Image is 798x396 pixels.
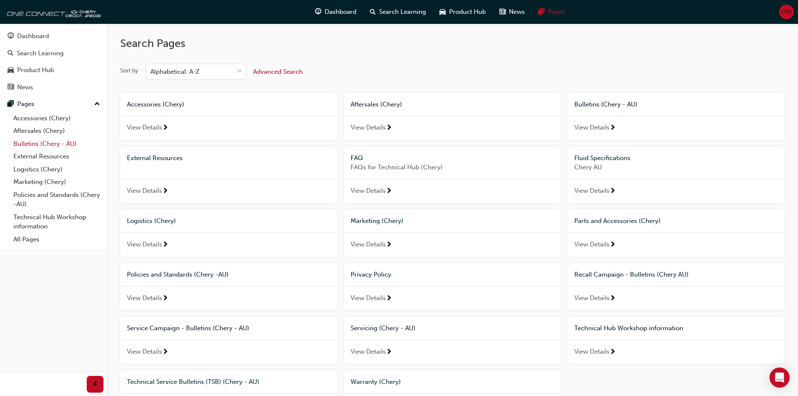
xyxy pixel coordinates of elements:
div: News [17,83,33,92]
a: Servicing (Chery - AU)View Details [344,317,561,364]
span: next-icon [162,188,168,195]
a: Product Hub [3,62,103,78]
h2: Search Pages [120,37,785,50]
span: View Details [574,240,609,249]
div: Dashboard [17,31,49,41]
div: Alphabetical: A-Z [150,67,199,77]
span: down-icon [237,66,243,77]
a: guage-iconDashboard [308,3,363,21]
a: Logistics (Chery) [10,163,103,176]
a: News [3,80,103,95]
button: Pages [3,96,103,112]
span: pages-icon [538,7,545,17]
span: prev-icon [92,379,98,390]
a: pages-iconPages [532,3,572,21]
span: next-icon [609,188,616,195]
span: next-icon [162,124,168,132]
span: next-icon [162,295,168,303]
span: Bulletins (Chery - AU) [574,101,638,108]
a: car-iconProduct Hub [433,3,493,21]
a: Fluid SpecificationsChery AUView Details [568,147,785,203]
span: View Details [127,186,162,196]
a: Marketing (Chery)View Details [344,210,561,256]
a: Policies and Standards (Chery -AU) [10,189,103,211]
span: Service Campaign - Bulletins (Chery - AU) [127,324,249,332]
span: View Details [127,123,162,132]
a: search-iconSearch Learning [363,3,433,21]
span: Technical Service Bulletins (TSB) (Chery - AU) [127,378,259,386]
span: View Details [574,293,609,303]
span: Accessories (Chery) [127,101,184,108]
span: next-icon [386,241,392,249]
a: Bulletins (Chery - AU) [10,137,103,150]
a: Dashboard [3,28,103,44]
span: Recall Campaign - Bulletins (Chery AU) [574,271,689,278]
span: Parts and Accessories (Chery) [574,217,661,225]
span: next-icon [162,349,168,356]
span: View Details [351,347,386,357]
a: Search Learning [3,46,103,61]
a: Policies and Standards (Chery -AU)View Details [120,263,337,310]
span: Search Learning [379,7,426,17]
a: Aftersales (Chery)View Details [344,93,561,140]
span: next-icon [609,349,616,356]
span: car-icon [439,7,446,17]
a: Recall Campaign - Bulletins (Chery AU)View Details [568,263,785,310]
span: View Details [351,123,386,132]
div: Pages [17,99,34,109]
span: next-icon [386,349,392,356]
span: Advanced Search [253,68,303,75]
a: Technical Hub Workshop informationView Details [568,317,785,364]
span: View Details [574,347,609,357]
span: Technical Hub Workshop information [574,324,683,332]
span: View Details [351,186,386,196]
span: pages-icon [8,101,14,108]
a: All Pages [10,233,103,246]
span: FAQ [351,154,363,162]
a: Bulletins (Chery - AU)View Details [568,93,785,140]
a: External ResourcesView Details [120,147,337,203]
span: next-icon [386,295,392,303]
a: FAQFAQs for Technical Hub (Chery)View Details [344,147,561,203]
div: Search Learning [17,49,64,58]
span: Logistics (Chery) [127,217,176,225]
span: Dashboard [325,7,356,17]
a: Aftersales (Chery) [10,124,103,137]
a: Logistics (Chery)View Details [120,210,337,256]
a: Accessories (Chery) [10,112,103,125]
span: Marketing (Chery) [351,217,403,225]
span: View Details [127,240,162,249]
a: External Resources [10,150,103,163]
span: View Details [127,293,162,303]
span: search-icon [8,50,13,57]
a: Privacy PolicyView Details [344,263,561,310]
span: News [509,7,525,17]
span: car-icon [8,67,14,74]
span: next-icon [609,295,616,303]
span: guage-icon [8,33,14,40]
span: up-icon [94,99,100,110]
a: Marketing (Chery) [10,176,103,189]
span: next-icon [386,188,392,195]
span: search-icon [370,7,376,17]
span: next-icon [162,241,168,249]
span: guage-icon [315,7,321,17]
span: Chery AU [574,163,778,172]
span: Servicing (Chery - AU) [351,324,416,332]
span: Warranty (Chery) [351,378,401,386]
span: next-icon [609,241,616,249]
span: View Details [127,347,162,357]
div: Open Intercom Messenger [770,368,790,388]
a: Accessories (Chery)View Details [120,93,337,140]
span: next-icon [386,124,392,132]
button: Advanced Search [253,64,303,80]
span: Privacy Policy [351,271,391,278]
span: View Details [574,123,609,132]
a: Parts and Accessories (Chery)View Details [568,210,785,256]
a: news-iconNews [493,3,532,21]
span: View Details [574,186,609,196]
img: oneconnect [4,3,101,20]
span: Pages [548,7,565,17]
span: View Details [351,240,386,249]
